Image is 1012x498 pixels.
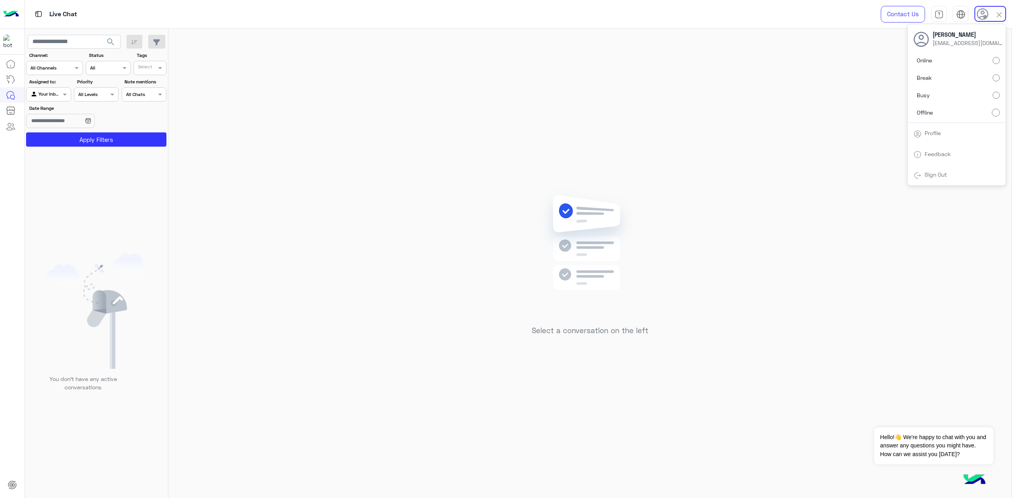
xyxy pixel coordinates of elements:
label: Channel: [29,52,82,59]
img: hulul-logo.png [961,466,988,494]
button: search [101,35,121,52]
input: Offline [992,109,1000,117]
a: Feedback [925,151,951,157]
a: tab [931,6,947,23]
span: Online [917,56,932,64]
span: Break [917,74,932,82]
label: Date Range [29,105,118,112]
img: empty users [47,253,146,369]
input: Busy [993,92,1000,99]
p: Live Chat [49,9,77,20]
a: Sign Out [925,171,947,178]
img: tab [34,9,43,19]
label: Assigned to: [29,78,70,85]
span: [EMAIL_ADDRESS][DOMAIN_NAME] [933,39,1004,47]
span: search [106,37,115,47]
img: close [995,10,1004,19]
label: Tags [137,52,166,59]
label: Note mentions [125,78,165,85]
label: Status [89,52,130,59]
input: Online [993,57,1000,64]
h5: Select a conversation on the left [532,326,648,335]
img: tab [914,151,921,158]
img: tab [956,10,965,19]
input: Break [993,74,1000,81]
span: Hello!👋 We're happy to chat with you and answer any questions you might have. How can we assist y... [874,427,993,464]
img: tab [935,10,944,19]
p: You don’t have any active conversations [43,375,123,392]
span: Busy [917,91,930,99]
img: tab [914,130,921,138]
div: Select [137,63,152,72]
a: Contact Us [881,6,925,23]
img: no messages [533,189,647,320]
span: Offline [917,108,933,117]
span: [PERSON_NAME] [933,30,1004,39]
label: Priority [77,78,118,85]
a: Profile [925,130,941,136]
button: Apply Filters [26,132,166,147]
img: 1403182699927242 [3,34,17,49]
img: Logo [3,6,19,23]
img: tab [914,172,921,179]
